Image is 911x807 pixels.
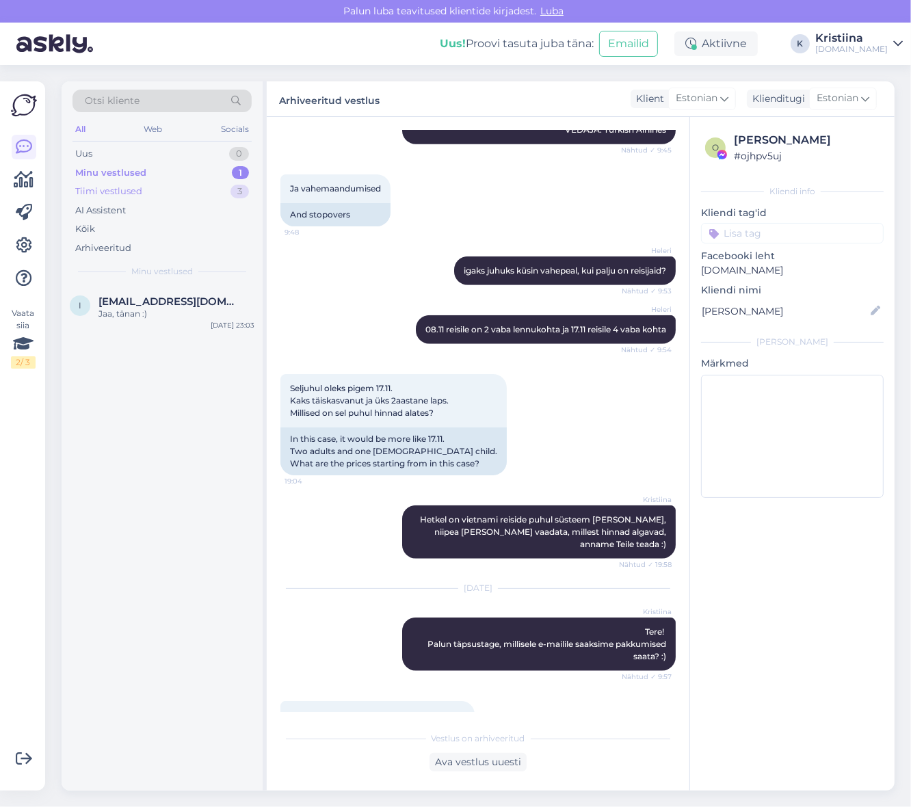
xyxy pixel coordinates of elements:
span: Estonian [676,91,717,106]
div: Jaa, tänan :) [98,308,254,320]
span: Nähtud ✓ 19:58 [619,559,672,570]
p: Kliendi nimi [701,283,884,297]
span: Seljuhul oleks pigem 17.11. Kaks täiskasvanut ja üks 2aastane laps. Millised on sel puhul hinnad ... [290,383,451,418]
p: Märkmed [701,356,884,371]
div: Uus [75,147,92,161]
span: Estonian [817,91,858,106]
div: Web [142,120,166,138]
div: [DATE] 23:03 [211,320,254,330]
b: Uus! [440,37,466,50]
span: Nähtud ✓ 9:53 [620,286,672,296]
div: Ava vestlus uuesti [430,753,527,771]
span: Nähtud ✓ 9:45 [620,145,672,155]
div: Tiimi vestlused [75,185,142,198]
span: I [79,300,81,310]
div: Minu vestlused [75,166,146,180]
div: 0 [229,147,249,161]
span: Palun [290,710,465,720]
input: Lisa tag [701,223,884,243]
div: Aktiivne [674,31,758,56]
div: Arhiveeritud [75,241,131,255]
a: [EMAIL_ADDRESS][DOMAIN_NAME] [314,710,465,720]
span: 9:48 [285,227,336,237]
button: Emailid [599,31,658,57]
div: [DOMAIN_NAME] [815,44,888,55]
div: [PERSON_NAME] [734,132,880,148]
div: AI Assistent [75,204,126,217]
span: Kristiina [620,607,672,617]
div: [DATE] [280,582,676,594]
span: Vestlus on arhiveeritud [432,732,525,745]
a: Kristiina[DOMAIN_NAME] [815,33,903,55]
span: Tere! Palun täpsustage, millisele e-mailile saaksime pakkumised saata? :) [427,626,668,661]
div: Kristiina [815,33,888,44]
div: K [791,34,810,53]
div: In this case, it would be more like 17.11. Two adults and one [DEMOGRAPHIC_DATA] child. What are ... [280,427,507,475]
p: [DOMAIN_NAME] [701,263,884,278]
span: Kristiina [620,494,672,505]
span: Ja vahemaandumised [290,183,381,194]
span: igaks juhuks küsin vahepeal, kui palju on reisijaid? [464,265,666,276]
span: Hetkel on vietnami reiside puhul süsteem [PERSON_NAME], niipea [PERSON_NAME] vaadata, millest hin... [420,514,668,549]
div: # ojhpv5uj [734,148,880,163]
span: Luba [536,5,568,17]
div: All [72,120,88,138]
div: 2 / 3 [11,356,36,369]
span: o [712,142,719,153]
img: Askly Logo [11,92,37,118]
span: Heleri [620,304,672,315]
span: Nähtud ✓ 9:54 [620,345,672,355]
div: 3 [230,185,249,198]
div: Socials [218,120,252,138]
label: Arhiveeritud vestlus [279,90,380,108]
p: Kliendi tag'id [701,206,884,220]
span: 08.11 reisile on 2 vaba lennukohta ja 17.11 reisile 4 vaba kohta [425,324,666,334]
div: Proovi tasuta juba täna: [440,36,594,52]
span: Nähtud ✓ 9:57 [620,672,672,682]
div: Klienditugi [747,92,805,106]
div: Klient [631,92,664,106]
div: 1 [232,166,249,180]
p: Facebooki leht [701,249,884,263]
div: [PERSON_NAME] [701,336,884,348]
span: Minu vestlused [131,265,193,278]
div: Kõik [75,222,95,236]
span: Iuliaallvee@gmail.com [98,295,241,308]
div: Kliendi info [701,185,884,198]
span: 19:04 [285,476,336,486]
input: Lisa nimi [702,304,868,319]
div: Vaata siia [11,307,36,369]
span: Otsi kliente [85,94,140,108]
div: And stopovers [280,203,391,226]
span: Heleri [620,246,672,256]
